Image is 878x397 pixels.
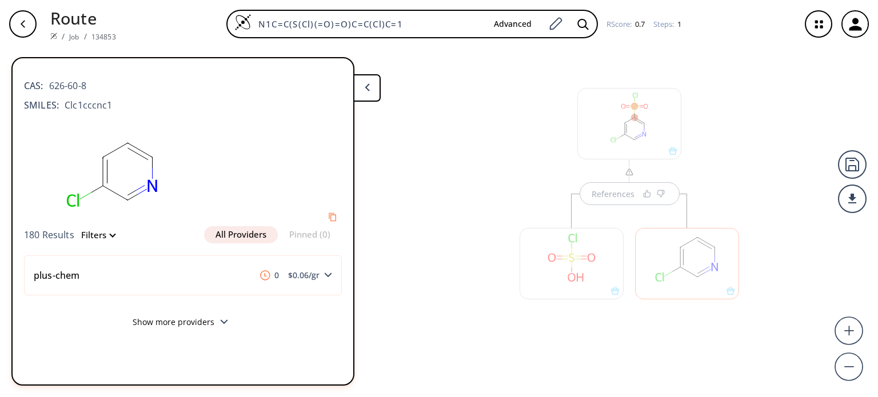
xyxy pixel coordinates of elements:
[204,226,278,243] button: All Providers
[74,231,115,239] button: Filters
[24,79,43,93] b: CAS:
[252,18,485,30] input: Enter SMILES
[278,226,342,243] button: Pinned (0)
[284,271,324,279] span: $ 0.06 /gr
[256,270,284,280] span: 0
[24,310,342,337] button: Show more providers
[625,167,634,177] img: warning
[62,30,65,42] li: /
[485,14,541,35] button: Advanced
[84,30,87,42] li: /
[653,21,681,28] div: Steps :
[24,118,201,226] svg: Clc1cccnc1
[324,208,342,226] button: Copy to clipboard
[24,98,59,112] b: SMILES:
[91,32,116,42] a: 134853
[69,32,79,42] a: Job
[260,270,270,280] img: clock
[34,268,123,282] div: plus-chem
[24,228,74,241] span: 180 Results
[633,19,645,29] span: 0.7
[676,19,681,29] span: 1
[50,6,116,30] p: Route
[234,14,252,31] img: Logo Spaya
[606,21,645,28] div: RScore :
[43,79,86,93] span: 626-60-8
[59,98,113,112] span: Clc1cccnc1
[50,33,57,39] img: Spaya logo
